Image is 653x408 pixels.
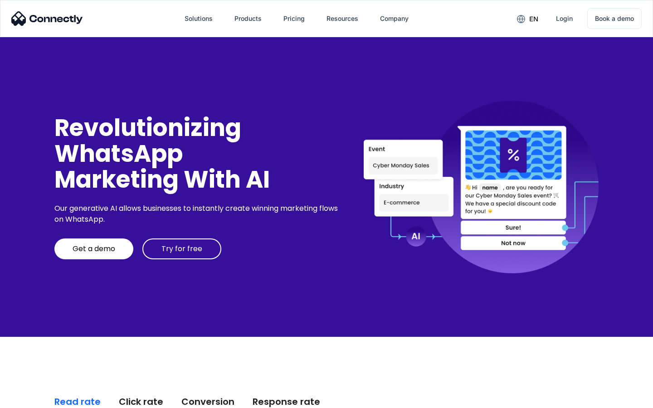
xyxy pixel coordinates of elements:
div: Click rate [119,395,163,408]
div: Revolutionizing WhatsApp Marketing With AI [54,115,341,193]
div: Solutions [177,8,220,29]
div: Login [556,12,573,25]
div: Conversion [181,395,234,408]
ul: Language list [18,392,54,405]
div: Response rate [253,395,320,408]
div: Try for free [161,244,202,253]
div: en [529,13,538,25]
div: Company [380,12,409,25]
div: Products [227,8,269,29]
aside: Language selected: English [9,392,54,405]
a: Get a demo [54,238,133,259]
div: Company [373,8,416,29]
div: Get a demo [73,244,115,253]
div: Read rate [54,395,101,408]
div: en [510,12,545,25]
a: Login [549,8,580,29]
div: Products [234,12,262,25]
div: Resources [326,12,358,25]
div: Our generative AI allows businesses to instantly create winning marketing flows on WhatsApp. [54,203,341,225]
img: Connectly Logo [11,11,83,26]
div: Resources [319,8,365,29]
div: Pricing [283,12,305,25]
a: Book a demo [587,8,642,29]
a: Pricing [276,8,312,29]
a: Try for free [142,238,221,259]
div: Solutions [185,12,213,25]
